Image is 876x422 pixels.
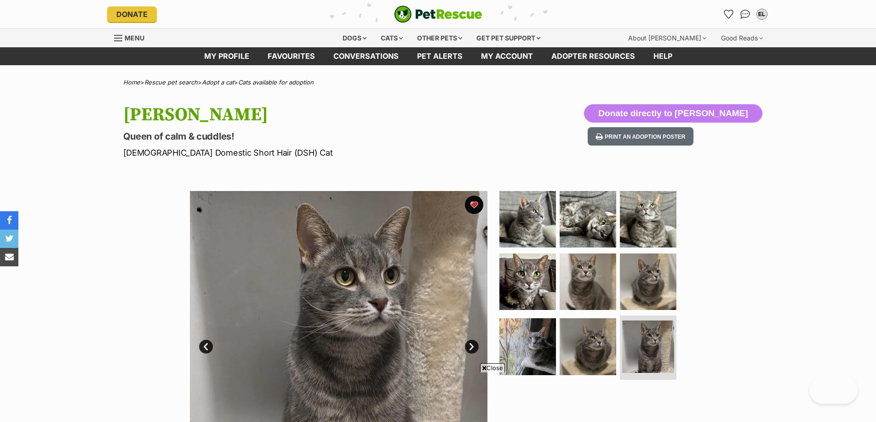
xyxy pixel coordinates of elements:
[620,253,676,310] img: Photo of Carrie Bradshaw
[114,29,151,45] a: Menu
[199,340,213,354] a: Prev
[195,47,258,65] a: My profile
[542,47,644,65] a: Adopter resources
[472,47,542,65] a: My account
[499,253,556,310] img: Photo of Carrie Bradshaw
[144,79,198,86] a: Rescue pet search
[465,340,479,354] a: Next
[394,6,482,23] a: PetRescue
[584,104,762,123] button: Donate directly to [PERSON_NAME]
[480,363,505,372] span: Close
[271,376,606,417] iframe: Advertisement
[408,47,472,65] a: Pet alerts
[560,191,616,248] img: Photo of Carrie Bradshaw
[107,6,157,22] a: Donate
[123,104,512,125] h1: [PERSON_NAME]
[499,318,556,375] img: Photo of Carrie Bradshaw
[411,29,469,47] div: Other pets
[644,47,681,65] a: Help
[715,29,769,47] div: Good Reads
[336,29,373,47] div: Dogs
[324,47,408,65] a: conversations
[588,127,693,146] button: Print an adoption poster
[465,196,483,214] button: favourite
[721,7,769,22] ul: Account quick links
[738,7,753,22] a: Conversations
[622,321,674,372] img: Photo of Carrie Bradshaw
[123,146,512,159] p: [DEMOGRAPHIC_DATA] Domestic Short Hair (DSH) Cat
[202,79,234,86] a: Adopt a cat
[622,29,713,47] div: About [PERSON_NAME]
[123,130,512,143] p: Queen of calm & cuddles!
[560,253,616,310] img: Photo of Carrie Bradshaw
[560,318,616,375] img: Photo of Carrie Bradshaw
[394,6,482,23] img: logo-cat-932fe2b9b8326f06289b0f2fb663e598f794de774fb13d1741a6617ecf9a85b4.svg
[757,10,767,19] div: EL
[125,34,144,42] span: Menu
[238,79,314,86] a: Cats available for adoption
[470,29,547,47] div: Get pet support
[755,7,769,22] button: My account
[374,29,409,47] div: Cats
[740,10,750,19] img: chat-41dd97257d64d25036548639549fe6c8038ab92f7586957e7f3b1b290dea8141.svg
[620,191,676,248] img: Photo of Carrie Bradshaw
[499,191,556,248] img: Photo of Carrie Bradshaw
[123,79,140,86] a: Home
[100,79,776,86] div: > > >
[721,7,736,22] a: Favourites
[258,47,324,65] a: Favourites
[809,376,858,404] iframe: Help Scout Beacon - Open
